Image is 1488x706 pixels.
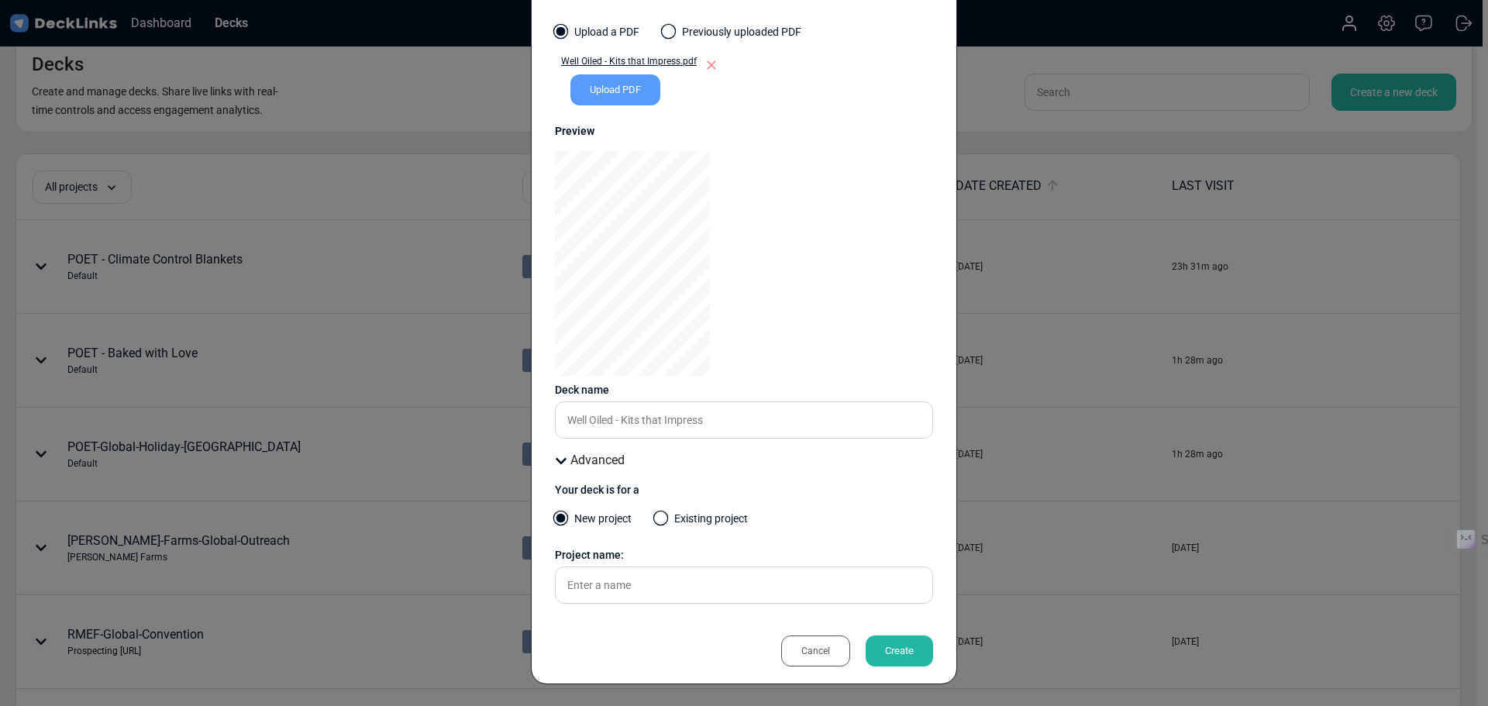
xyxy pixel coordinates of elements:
[663,24,801,48] label: Previously uploaded PDF
[555,54,697,74] a: Well Oiled - Kits that Impress.pdf
[655,511,748,535] label: Existing project
[866,635,933,666] div: Create
[555,451,933,470] div: Advanced
[555,382,933,398] div: Deck name
[555,123,933,139] div: Preview
[555,567,933,604] input: Enter a name
[570,74,660,105] div: Upload PDF
[555,511,632,535] label: New project
[555,547,933,563] div: Project name:
[555,482,933,498] div: Your deck is for a
[555,401,933,439] input: Enter a name
[781,635,850,666] div: Cancel
[555,24,639,48] label: Upload a PDF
